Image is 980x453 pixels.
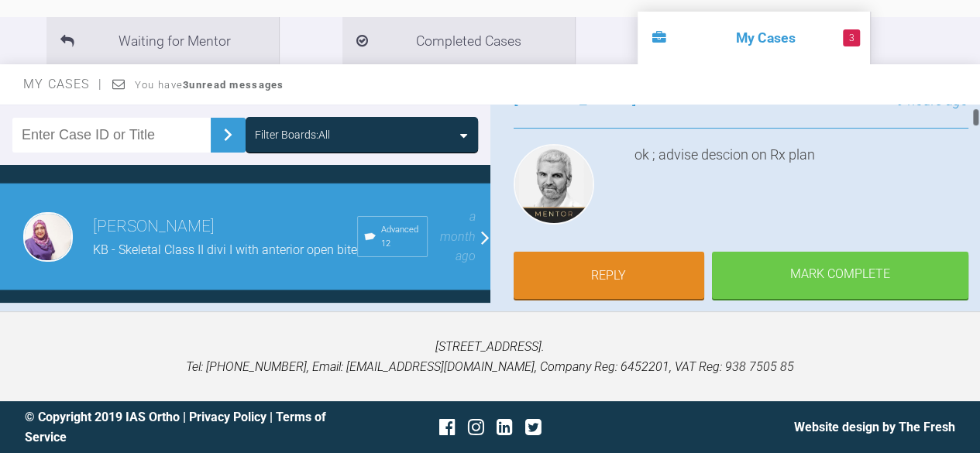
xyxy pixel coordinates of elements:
[23,77,103,91] span: My Cases
[514,252,705,300] a: Reply
[25,337,955,376] p: [STREET_ADDRESS]. Tel: [PHONE_NUMBER], Email: [EMAIL_ADDRESS][DOMAIN_NAME], Company Reg: 6452201,...
[135,79,284,91] span: You have
[843,29,860,46] span: 3
[440,209,476,263] span: a month ago
[46,17,279,64] li: Waiting for Mentor
[712,252,968,300] div: Mark Complete
[638,12,870,64] li: My Cases
[342,17,575,64] li: Completed Cases
[514,144,594,225] img: Ross Hobson
[23,212,73,262] img: Sadia Bokhari
[634,144,969,231] div: ok ; advise descion on Rx plan
[93,214,357,240] h3: [PERSON_NAME]
[189,410,266,424] a: Privacy Policy
[215,122,240,147] img: chevronRight.28bd32b0.svg
[183,79,284,91] strong: 3 unread messages
[25,407,335,447] div: © Copyright 2019 IAS Ortho | |
[794,420,955,434] a: Website design by The Fresh
[25,410,326,444] a: Terms of Service
[12,118,211,153] input: Enter Case ID or Title
[93,242,357,257] span: KB - Skeletal Class II divi I with anterior open bite
[380,223,421,251] span: Advanced 12
[255,126,330,143] div: Filter Boards: All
